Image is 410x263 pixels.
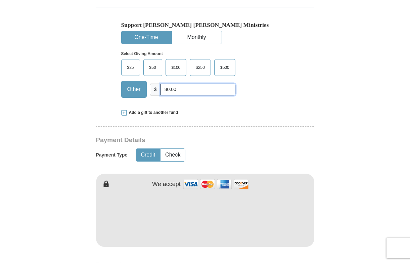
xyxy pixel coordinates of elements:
[124,62,137,73] span: $25
[152,181,181,188] h4: We accept
[96,136,267,144] h3: Payment Details
[172,31,222,44] button: Monthly
[192,62,208,73] span: $250
[121,51,163,56] strong: Select Giving Amount
[217,62,233,73] span: $500
[150,84,161,95] span: $
[161,84,235,95] input: Other Amount
[96,152,128,158] h5: Payment Type
[146,62,160,73] span: $50
[168,62,184,73] span: $100
[161,149,185,161] button: Check
[127,110,178,116] span: Add a gift to another fund
[136,149,160,161] button: Credit
[121,21,289,29] h5: Support [PERSON_NAME] [PERSON_NAME] Ministries
[124,84,144,94] span: Other
[182,177,249,191] img: credit cards accepted
[122,31,171,44] button: One-Time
